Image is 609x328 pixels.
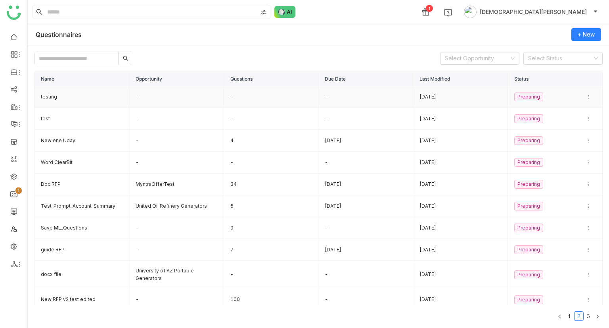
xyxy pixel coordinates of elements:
button: Previous Page [555,311,565,321]
span: [DEMOGRAPHIC_DATA][PERSON_NAME] [480,8,587,16]
td: 4 [224,130,319,152]
td: 9 [224,217,319,239]
nz-tag: Preparing [514,93,543,101]
td: University of AZ Portable Generators [129,261,224,289]
a: 2 [575,312,583,320]
div: [DATE] [419,181,501,188]
td: - [318,86,413,108]
div: [DATE] [419,296,501,303]
p: 1 [17,187,20,195]
img: search-type.svg [260,9,267,15]
nz-tag: Preparing [514,295,543,304]
div: [DATE] [419,115,501,123]
div: [DATE] [419,203,501,210]
td: - [224,261,319,289]
li: 3 [584,311,593,321]
td: 7 [224,239,319,261]
nz-tag: Preparing [514,180,543,189]
td: - [129,130,224,152]
td: 5 [224,195,319,217]
img: logo [7,6,21,20]
td: United Oil Refinery Generators [129,195,224,217]
nz-tag: Preparing [514,136,543,145]
td: - [224,86,319,108]
td: [DATE] [318,195,413,217]
nz-tag: Preparing [514,158,543,167]
td: testing [34,86,129,108]
th: Name [34,72,129,86]
div: Questionnaires [36,31,82,39]
button: Next Page [593,311,603,321]
td: - [224,108,319,130]
a: 3 [584,312,593,320]
nz-tag: Preparing [514,224,543,232]
td: - [129,289,224,311]
td: docx file [34,261,129,289]
nz-tag: Preparing [514,114,543,123]
td: Word ClearBit [34,152,129,174]
td: [DATE] [318,239,413,261]
td: 34 [224,174,319,195]
td: - [318,108,413,130]
td: - [318,217,413,239]
td: [DATE] [318,174,413,195]
button: + New [571,28,601,41]
nz-tag: Preparing [514,202,543,210]
th: Due Date [318,72,413,86]
li: 1 [565,311,574,321]
td: - [318,152,413,174]
nz-tag: Preparing [514,270,543,279]
td: - [129,86,224,108]
th: Opportunity [129,72,224,86]
div: [DATE] [419,159,501,166]
a: 1 [565,312,574,320]
button: [DEMOGRAPHIC_DATA][PERSON_NAME] [462,6,599,18]
td: - [129,217,224,239]
div: 1 [426,5,433,12]
td: - [224,152,319,174]
li: 2 [574,311,584,321]
div: [DATE] [419,271,501,278]
td: MyntraOfferTest [129,174,224,195]
td: Doc RFP [34,174,129,195]
td: - [129,152,224,174]
td: Save ML_Questions [34,217,129,239]
td: test [34,108,129,130]
div: [DATE] [419,246,501,254]
td: 100 [224,289,319,311]
td: New one Uday [34,130,129,152]
th: Last Modified [413,72,508,86]
td: - [129,239,224,261]
td: - [129,108,224,130]
span: + New [578,30,595,39]
td: - [318,289,413,311]
img: avatar [464,6,477,18]
img: help.svg [444,9,452,17]
nz-badge-sup: 1 [15,187,22,194]
th: Status [508,72,603,86]
img: ask-buddy-normal.svg [274,6,296,18]
td: [DATE] [318,130,413,152]
td: - [318,261,413,289]
div: [DATE] [419,224,501,232]
th: Questions [224,72,319,86]
nz-tag: Preparing [514,245,543,254]
div: [DATE] [419,137,501,145]
td: Test_Prompt_Account_Summary [34,195,129,217]
td: guide RFP [34,239,129,261]
td: New RFP v2 test edited [34,289,129,311]
div: [DATE] [419,93,501,101]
